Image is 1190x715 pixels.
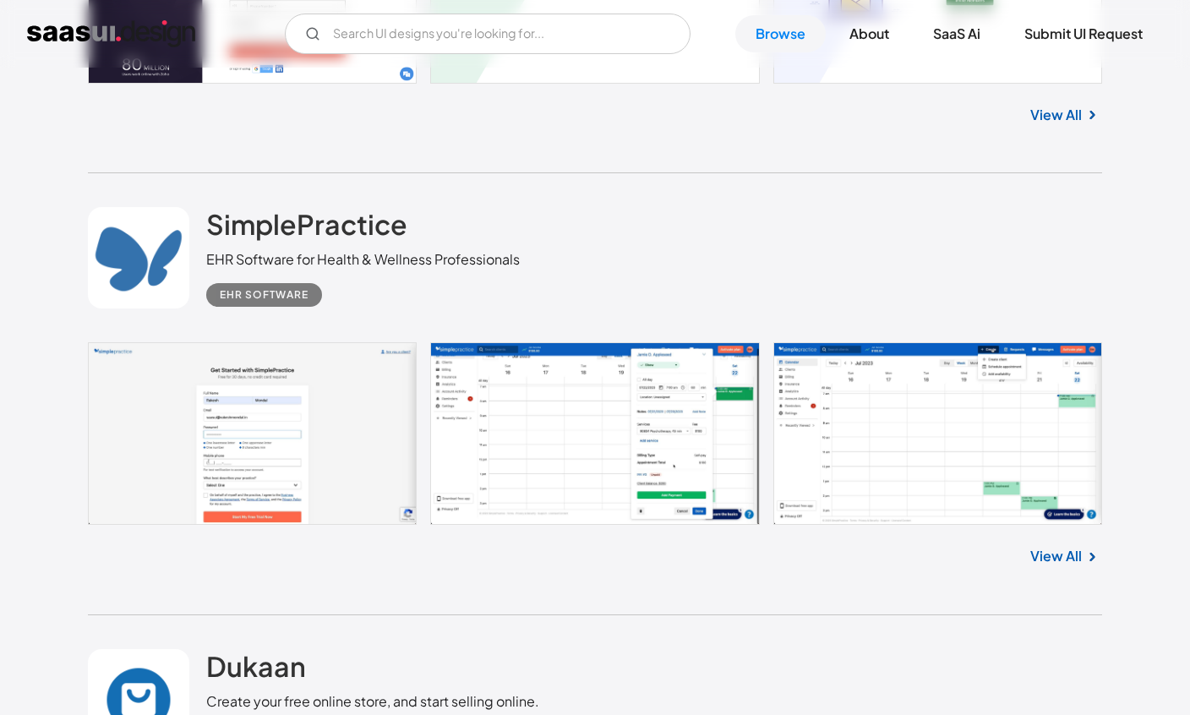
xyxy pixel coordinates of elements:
[206,691,539,712] div: Create your free online store, and start selling online.
[206,207,407,241] h2: SimplePractice
[1030,105,1082,125] a: View All
[206,649,306,691] a: Dukaan
[220,285,308,305] div: EHR Software
[829,15,909,52] a: About
[206,207,407,249] a: SimplePractice
[206,649,306,683] h2: Dukaan
[735,15,826,52] a: Browse
[285,14,691,54] form: Email Form
[27,20,195,47] a: home
[1004,15,1163,52] a: Submit UI Request
[285,14,691,54] input: Search UI designs you're looking for...
[1030,546,1082,566] a: View All
[913,15,1001,52] a: SaaS Ai
[206,249,520,270] div: EHR Software for Health & Wellness Professionals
